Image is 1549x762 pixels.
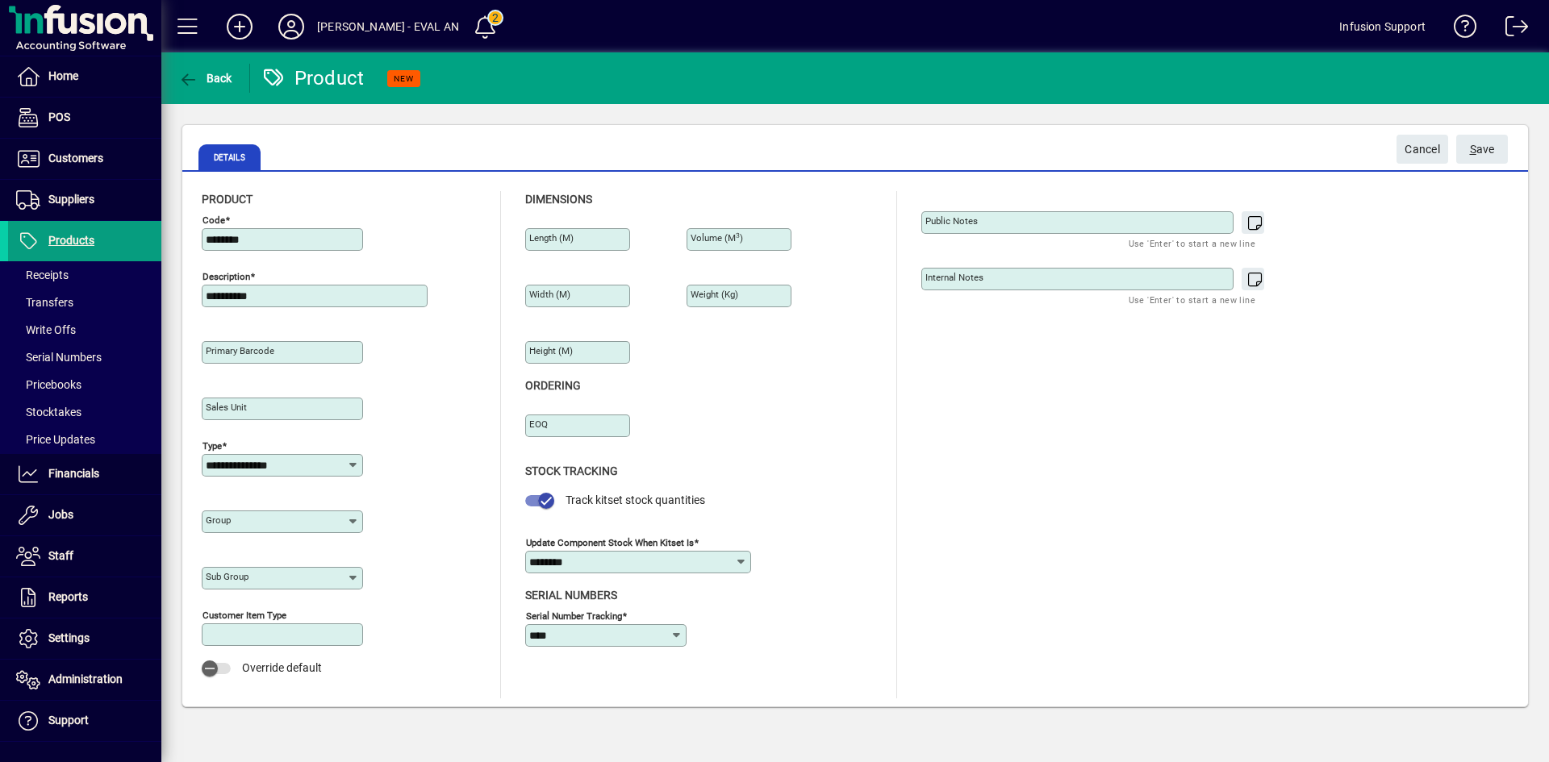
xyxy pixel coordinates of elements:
[16,406,81,418] span: Stocktakes
[206,514,231,526] mat-label: Group
[525,193,592,206] span: Dimensions
[1339,14,1426,40] div: Infusion Support
[1129,234,1255,252] mat-hint: Use 'Enter' to start a new line
[925,272,983,283] mat-label: Internal Notes
[1397,135,1448,164] button: Cancel
[202,193,253,206] span: Product
[265,12,317,41] button: Profile
[202,214,225,226] mat-label: Code
[8,344,161,371] a: Serial Numbers
[526,610,622,621] mat-label: Serial Number tracking
[16,351,102,364] span: Serial Numbers
[202,610,286,621] mat-label: Customer Item Type
[8,261,161,289] a: Receipts
[8,98,161,138] a: POS
[8,398,161,426] a: Stocktakes
[529,289,570,300] mat-label: Width (m)
[206,571,248,582] mat-label: Sub group
[161,64,250,93] app-page-header-button: Back
[8,454,161,494] a: Financials
[178,72,232,85] span: Back
[198,144,261,170] span: Details
[48,549,73,562] span: Staff
[1442,3,1477,56] a: Knowledge Base
[8,495,161,535] a: Jobs
[48,672,123,685] span: Administration
[1493,3,1529,56] a: Logout
[48,508,73,521] span: Jobs
[202,271,250,282] mat-label: Description
[262,65,365,91] div: Product
[925,215,978,227] mat-label: Public Notes
[8,536,161,577] a: Staff
[206,402,247,413] mat-label: Sales unit
[8,56,161,97] a: Home
[394,73,414,84] span: NEW
[174,64,236,93] button: Back
[242,661,322,674] span: Override default
[525,464,618,477] span: Stock Tracking
[202,440,222,452] mat-label: Type
[525,379,581,392] span: Ordering
[8,139,161,179] a: Customers
[529,232,574,244] mat-label: Length (m)
[48,590,88,603] span: Reports
[16,269,69,281] span: Receipts
[526,536,694,548] mat-label: Update component stock when kitset is
[8,316,161,344] a: Write Offs
[8,426,161,453] a: Price Updates
[48,631,90,644] span: Settings
[48,110,70,123] span: POS
[1456,135,1508,164] button: Save
[1129,290,1255,309] mat-hint: Use 'Enter' to start a new line
[48,714,89,727] span: Support
[529,418,548,430] mat-label: EOQ
[566,493,705,506] span: Track kitset stock quantities
[1405,136,1440,163] span: Cancel
[1470,143,1476,156] span: S
[214,12,265,41] button: Add
[736,231,740,239] sup: 3
[48,193,94,206] span: Suppliers
[691,232,743,244] mat-label: Volume (m )
[48,152,103,164] span: Customers
[16,378,81,391] span: Pricebooks
[8,577,161,618] a: Reports
[1470,136,1495,163] span: ave
[48,234,94,247] span: Products
[16,296,73,309] span: Transfers
[691,289,738,300] mat-label: Weight (Kg)
[8,289,161,316] a: Transfers
[16,323,76,336] span: Write Offs
[48,467,99,480] span: Financials
[317,14,459,40] div: [PERSON_NAME] - EVAL AN
[8,371,161,398] a: Pricebooks
[206,345,274,356] mat-label: Primary barcode
[529,345,573,356] mat-label: Height (m)
[525,589,617,602] span: Serial Numbers
[8,660,161,700] a: Administration
[8,618,161,659] a: Settings
[8,180,161,220] a: Suppliers
[8,701,161,741] a: Support
[16,433,95,446] span: Price Updates
[48,69,78,82] span: Home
